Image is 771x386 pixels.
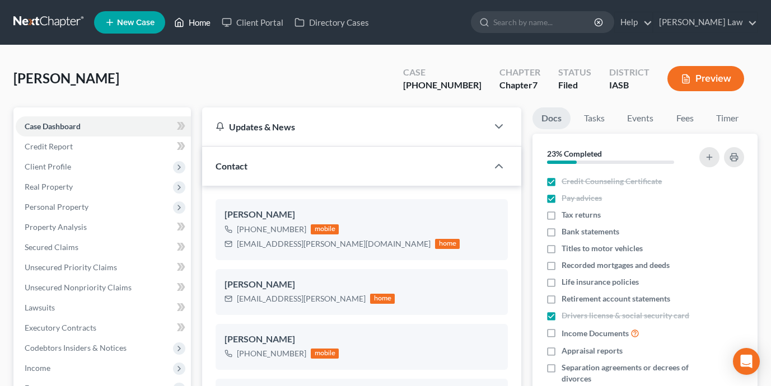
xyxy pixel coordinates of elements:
div: home [370,294,395,304]
div: [PHONE_NUMBER] [237,224,306,235]
a: Docs [532,107,571,129]
span: Life insurance policies [562,276,639,288]
span: Codebtors Insiders & Notices [25,343,127,352]
div: [EMAIL_ADDRESS][PERSON_NAME] [237,293,366,304]
span: Income Documents [562,328,629,339]
a: Directory Cases [289,12,375,32]
span: 7 [532,79,538,90]
div: [PHONE_NUMBER] [403,79,482,92]
a: Home [169,12,216,32]
span: Income [25,363,50,373]
a: Tasks [575,107,614,129]
span: Client Profile [25,162,71,171]
a: Fees [667,107,703,129]
span: Unsecured Nonpriority Claims [25,283,132,292]
span: Property Analysis [25,222,87,232]
span: Personal Property [25,202,88,211]
a: Client Portal [216,12,289,32]
div: home [435,239,460,249]
a: Secured Claims [16,237,191,257]
span: Appraisal reports [562,345,623,356]
div: [EMAIL_ADDRESS][PERSON_NAME][DOMAIN_NAME] [237,238,431,250]
button: Preview [667,66,744,91]
span: Credit Report [25,142,73,151]
span: Separation agreements or decrees of divorces [562,362,691,384]
div: mobile [311,349,339,359]
a: Events [618,107,662,129]
a: Credit Report [16,136,191,157]
div: Status [558,66,591,79]
a: Property Analysis [16,217,191,237]
span: Case Dashboard [25,121,81,131]
div: Chapter [499,79,540,92]
a: Case Dashboard [16,116,191,136]
a: Executory Contracts [16,318,191,338]
div: Updates & News [216,121,474,133]
div: Filed [558,79,591,92]
span: Secured Claims [25,242,78,252]
div: [PERSON_NAME] [225,278,499,291]
span: New Case [117,18,155,27]
span: Recorded mortgages and deeds [562,260,670,271]
div: District [609,66,649,79]
a: [PERSON_NAME] Law [653,12,757,32]
a: Unsecured Priority Claims [16,257,191,277]
div: [PERSON_NAME] [225,333,499,346]
input: Search by name... [493,12,596,32]
span: Titles to motor vehicles [562,243,643,254]
a: Unsecured Nonpriority Claims [16,277,191,298]
a: Timer [707,107,747,129]
span: Drivers license & social security card [562,310,689,321]
span: Tax returns [562,209,601,220]
span: Contact [216,161,247,171]
strong: 23% Completed [547,149,602,158]
div: Open Intercom Messenger [733,348,760,375]
div: mobile [311,224,339,234]
div: IASB [609,79,649,92]
div: Case [403,66,482,79]
div: [PHONE_NUMBER] [237,348,306,359]
span: Unsecured Priority Claims [25,262,117,272]
span: Retirement account statements [562,293,670,304]
span: Lawsuits [25,303,55,312]
div: Chapter [499,66,540,79]
a: Lawsuits [16,298,191,318]
span: Credit Counseling Certificate [562,176,662,187]
span: Real Property [25,182,73,191]
div: [PERSON_NAME] [225,208,499,222]
span: [PERSON_NAME] [13,70,119,86]
span: Pay advices [562,192,602,204]
span: Executory Contracts [25,323,96,332]
a: Help [615,12,652,32]
span: Bank statements [562,226,619,237]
